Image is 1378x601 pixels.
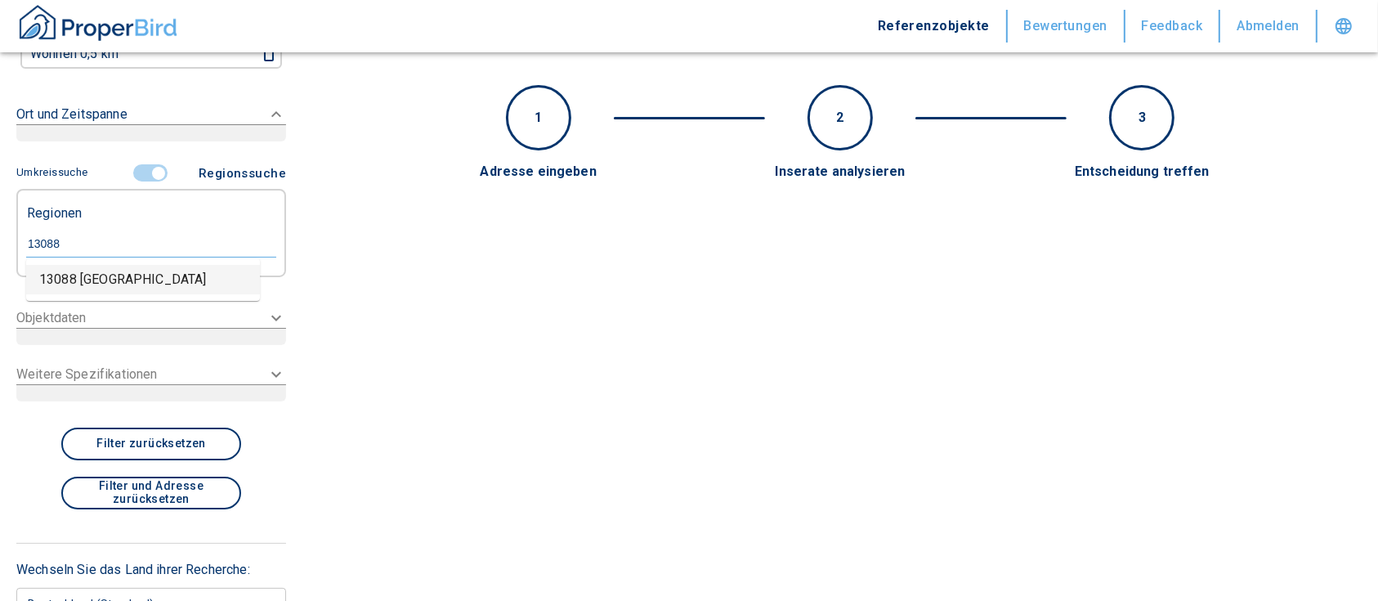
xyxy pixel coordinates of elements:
[16,560,286,580] p: Wechseln Sie das Land ihrer Recherche:
[1220,10,1318,43] button: Abmelden
[16,355,286,411] div: Weitere Spezifikationen
[16,159,94,187] button: Umkreissuche
[24,43,236,65] button: Wohnen 0,5 km
[61,428,241,460] button: Filter zurücksetzen
[192,158,286,189] button: Regionssuche
[16,298,286,355] div: Objektdaten
[16,308,87,328] p: Objektdaten
[727,163,954,182] div: Inserate analysieren
[535,108,542,128] p: 1
[26,265,260,294] li: 13088 [GEOGRAPHIC_DATA]
[1008,10,1125,43] button: Bewertungen
[1029,163,1255,182] div: Entscheidung treffen
[1125,10,1221,43] button: Feedback
[836,108,843,128] p: 2
[16,105,128,124] p: Ort und Zeitspanne
[61,477,241,509] button: Filter und Adresse zurücksetzen
[16,88,286,158] div: Ort und Zeitspanne
[30,47,119,61] p: Wohnen 0,5 km
[16,2,180,50] button: ProperBird Logo and Home Button
[1139,108,1146,128] p: 3
[26,236,276,251] input: Region eingeben
[425,163,651,182] div: Adresse eingeben
[27,199,82,220] p: Regionen
[16,2,180,43] img: ProperBird Logo and Home Button
[16,365,157,384] p: Weitere Spezifikationen
[861,10,1008,43] button: Referenzobjekte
